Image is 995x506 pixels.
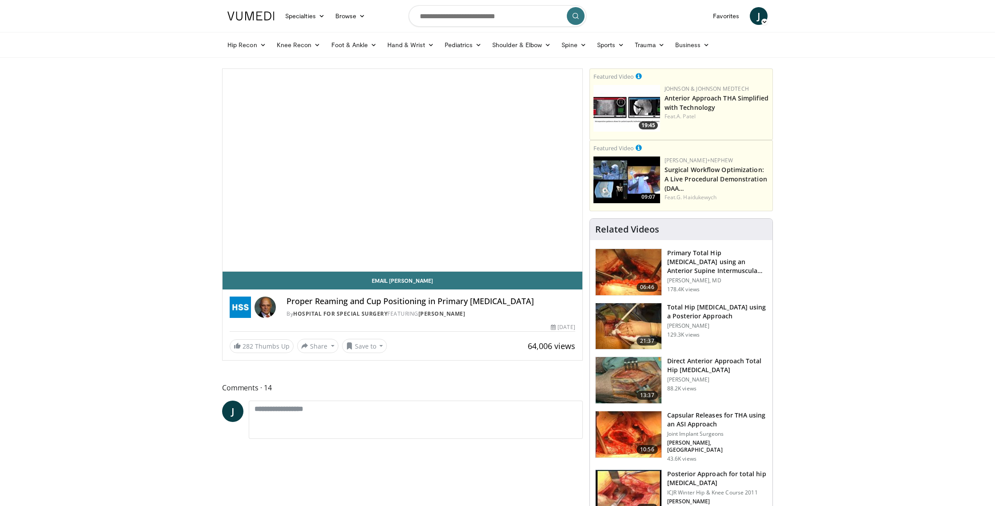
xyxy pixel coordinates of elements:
a: Email [PERSON_NAME] [223,272,582,289]
h3: Posterior Approach for total hip [MEDICAL_DATA] [667,470,767,487]
a: J [222,401,243,422]
a: Trauma [629,36,670,54]
a: Hand & Wrist [382,36,439,54]
h3: Total Hip [MEDICAL_DATA] using a Posterior Approach [667,303,767,321]
img: 294118_0000_1.png.150x105_q85_crop-smart_upscale.jpg [596,357,661,403]
a: 09:07 [593,157,660,203]
h4: Related Videos [595,224,659,235]
img: 06bb1c17-1231-4454-8f12-6191b0b3b81a.150x105_q85_crop-smart_upscale.jpg [593,85,660,132]
a: [PERSON_NAME]+Nephew [665,157,733,164]
p: 43.6K views [667,455,696,462]
a: Specialties [280,7,330,25]
a: 19:45 [593,85,660,132]
span: 21:37 [637,337,658,345]
img: 263423_3.png.150x105_q85_crop-smart_upscale.jpg [596,249,661,295]
p: [PERSON_NAME] [667,322,767,329]
a: Shoulder & Elbow [487,36,556,54]
span: 19:45 [639,121,658,129]
p: 88.2K views [667,385,696,392]
a: Anterior Approach THA Simplified with Technology [665,94,768,112]
a: Knee Recon [271,36,326,54]
a: Pediatrics [439,36,487,54]
a: 282 Thumbs Up [230,339,294,353]
h3: Capsular Releases for THA using an ASI Approach [667,411,767,429]
a: 10:56 Capsular Releases for THA using an ASI Approach Joint Implant Surgeons [PERSON_NAME], [GEOG... [595,411,767,462]
a: Sports [592,36,630,54]
button: Save to [342,339,387,353]
a: Surgical Workflow Optimization: A Live Procedural Demonstration (DAA… [665,165,767,193]
h3: Direct Anterior Approach Total Hip [MEDICAL_DATA] [667,357,767,374]
span: 10:56 [637,445,658,454]
p: [PERSON_NAME] [667,376,767,383]
a: 13:37 Direct Anterior Approach Total Hip [MEDICAL_DATA] [PERSON_NAME] 88.2K views [595,357,767,404]
a: 06:46 Primary Total Hip [MEDICAL_DATA] using an Anterior Supine Intermuscula… [PERSON_NAME], MD 1... [595,249,767,296]
p: 129.3K views [667,331,700,338]
p: [PERSON_NAME], [GEOGRAPHIC_DATA] [667,439,767,454]
h3: Primary Total Hip [MEDICAL_DATA] using an Anterior Supine Intermuscula… [667,249,767,275]
span: 282 [243,342,253,350]
span: Comments 14 [222,382,583,394]
a: Hip Recon [222,36,271,54]
small: Featured Video [593,72,634,80]
a: 21:37 Total Hip [MEDICAL_DATA] using a Posterior Approach [PERSON_NAME] 129.3K views [595,303,767,350]
h4: Proper Reaming and Cup Positioning in Primary [MEDICAL_DATA] [287,297,575,306]
a: A. Patel [677,112,696,120]
a: Hospital for Special Surgery [293,310,387,317]
img: Hospital for Special Surgery [230,297,251,318]
span: 09:07 [639,193,658,201]
input: Search topics, interventions [409,5,586,27]
p: Joint Implant Surgeons [667,430,767,438]
a: Johnson & Johnson MedTech [665,85,749,92]
a: Spine [556,36,591,54]
div: Feat. [665,193,769,201]
p: 178.4K views [667,286,700,293]
a: J [750,7,768,25]
img: 286987_0000_1.png.150x105_q85_crop-smart_upscale.jpg [596,303,661,349]
img: 314571_3.png.150x105_q85_crop-smart_upscale.jpg [596,411,661,458]
a: G. Haidukewych [677,193,716,201]
p: [PERSON_NAME], MD [667,277,767,284]
img: VuMedi Logo [227,12,275,20]
img: Avatar [255,297,276,318]
a: Favorites [708,7,744,25]
span: 06:46 [637,283,658,292]
div: By FEATURING [287,310,575,318]
div: Feat. [665,112,769,120]
small: Featured Video [593,144,634,152]
a: Foot & Ankle [326,36,382,54]
div: [DATE] [551,323,575,331]
video-js: Video Player [223,69,582,272]
button: Share [297,339,338,353]
a: Business [670,36,715,54]
span: 64,006 views [528,341,575,351]
a: [PERSON_NAME] [418,310,466,317]
p: ICJR Winter Hip & Knee Course 2011 [667,489,767,496]
a: Browse [330,7,371,25]
p: [PERSON_NAME] [667,498,767,505]
span: 13:37 [637,391,658,400]
img: bcfc90b5-8c69-4b20-afee-af4c0acaf118.150x105_q85_crop-smart_upscale.jpg [593,157,660,203]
